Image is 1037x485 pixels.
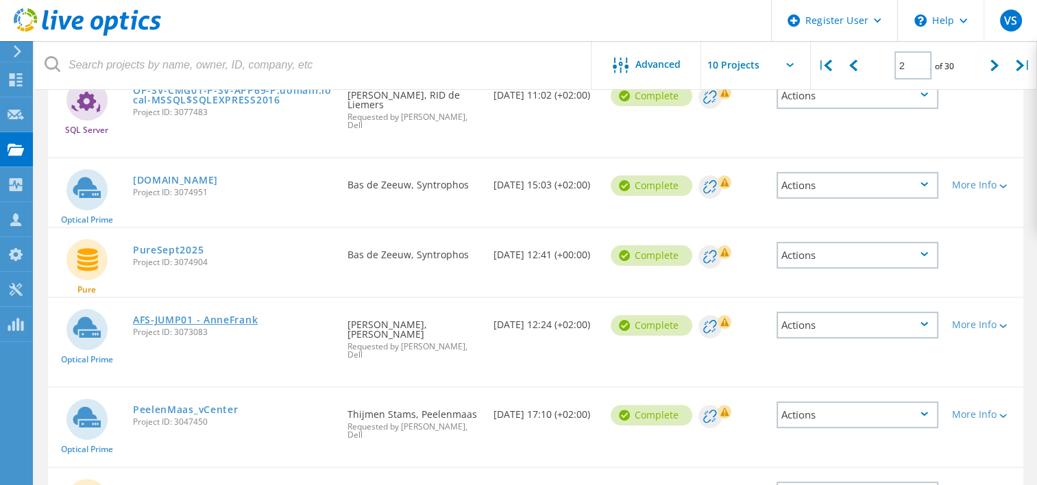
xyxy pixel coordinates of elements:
span: Project ID: 3077483 [133,108,334,116]
a: AFS-JUMP01 - AnneFrank [133,315,258,325]
span: Optical Prime [61,216,113,224]
span: Pure [77,286,96,294]
span: Optical Prime [61,356,113,364]
span: Optical Prime [61,445,113,453]
input: Search projects by name, owner, ID, company, etc [34,41,592,89]
div: Actions [777,172,938,199]
a: Live Optics Dashboard [14,29,161,38]
div: [DATE] 12:41 (+00:00) [487,228,604,273]
a: OP-SV-CMG01-P-SV-APP69-P.domain.local-MSSQL$SQLEXPRESS2016 [133,86,334,105]
div: Thijmen Stams, Peelenmaas [341,388,487,453]
div: | [1009,41,1037,90]
div: Bas de Zeeuw, Syntrophos [341,158,487,203]
svg: \n [914,14,927,27]
span: Requested by [PERSON_NAME], Dell [347,343,480,359]
a: PureSept2025 [133,245,204,255]
div: Complete [611,405,692,425]
span: SQL Server [65,126,108,134]
div: | [811,41,839,90]
span: Advanced [635,60,681,69]
span: Project ID: 3073083 [133,328,334,336]
div: Bas de Zeeuw, Syntrophos [341,228,487,273]
div: [DATE] 17:10 (+02:00) [487,388,604,433]
span: VS [1004,15,1017,26]
span: Project ID: 3047450 [133,418,334,426]
div: Complete [611,245,692,266]
span: of 30 [935,60,954,72]
div: More Info [952,410,1016,419]
span: Requested by [PERSON_NAME], Dell [347,423,480,439]
a: PeelenMaas_vCenter [133,405,239,414]
span: Project ID: 3074951 [133,188,334,197]
div: [DATE] 12:24 (+02:00) [487,298,604,343]
div: Complete [611,86,692,106]
div: [DATE] 15:03 (+02:00) [487,158,604,203]
div: More Info [952,320,1016,329]
div: Actions [777,82,938,109]
div: Actions [777,312,938,338]
span: Project ID: 3074904 [133,258,334,266]
div: Actions [777,242,938,269]
div: Actions [777,401,938,428]
div: Complete [611,315,692,336]
div: Complete [611,175,692,196]
span: Requested by [PERSON_NAME], Dell [347,113,480,129]
a: [DOMAIN_NAME] [133,175,218,185]
div: [PERSON_NAME], RID de Liemers [341,69,487,143]
div: More Info [952,180,1016,190]
div: [PERSON_NAME], [PERSON_NAME] [341,298,487,373]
